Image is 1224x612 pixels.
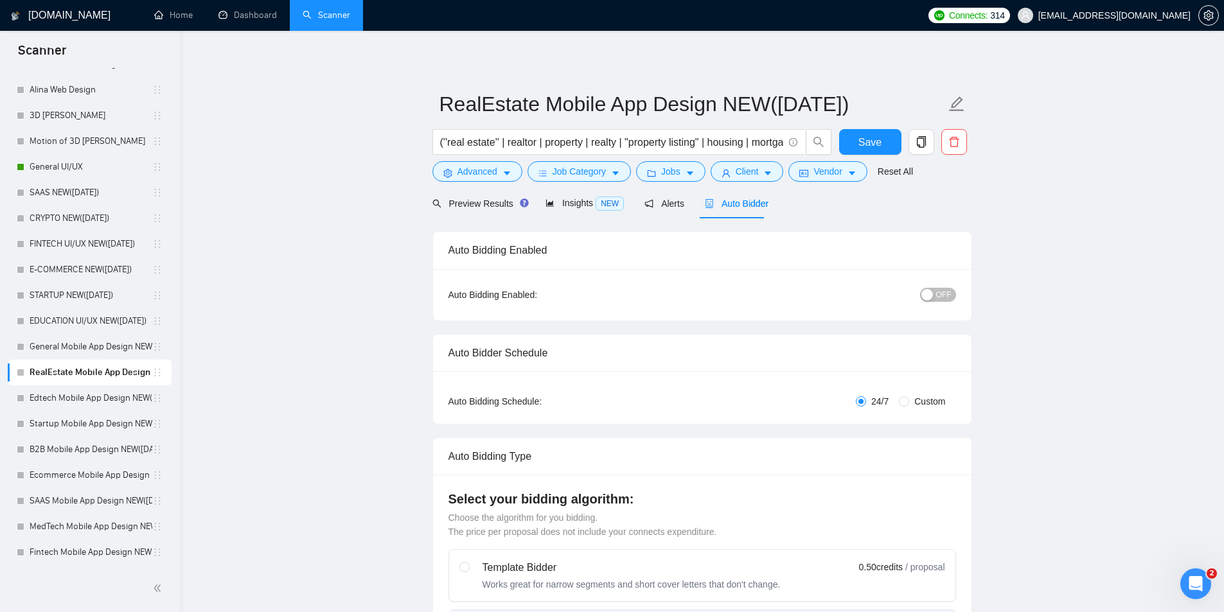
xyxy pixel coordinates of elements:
[948,96,965,112] span: edit
[152,239,163,249] span: holder
[30,360,152,385] a: RealEstate Mobile App Design NEW([DATE])
[711,161,784,182] button: userClientcaret-down
[936,288,952,302] span: OFF
[8,360,172,385] li: RealEstate Mobile App Design NEW(23.08.2025)
[152,521,163,532] span: holder
[545,198,554,207] span: area-chart
[8,77,172,103] li: Alina Web Design
[722,168,731,178] span: user
[483,578,781,591] div: Works great for narrow segments and short cover letters that don't change.
[152,496,163,506] span: holder
[443,168,452,178] span: setting
[448,335,956,371] div: Auto Bidder Schedule
[8,283,172,308] li: STARTUP NEW(23.08.2025)
[934,10,945,21] img: upwork-logo.png
[806,136,831,148] span: search
[661,164,680,179] span: Jobs
[788,161,867,182] button: idcardVendorcaret-down
[152,290,163,301] span: holder
[303,10,350,21] a: searchScanner
[483,560,781,575] div: Template Bidder
[8,308,172,334] li: EDUCATION UI/UX NEW(23.08.2025)
[30,180,152,205] a: SAAS NEW([DATE])
[30,488,152,514] a: SAAS Mobile App Design NEW([DATE])
[736,164,759,179] span: Client
[30,103,152,128] a: 3D [PERSON_NAME]
[909,136,934,148] span: copy
[152,110,163,121] span: holder
[1180,568,1211,599] iframe: Intercom live chat
[8,128,172,154] li: Motion of 3D Alex
[866,394,894,408] span: 24/7
[909,394,950,408] span: Custom
[8,411,172,437] li: Startup Mobile App Design NEW(23.08.2025)
[813,164,842,179] span: Vendor
[839,129,901,155] button: Save
[448,232,956,268] div: Auto Bidding Enabled
[8,437,172,462] li: B2B Mobile App Design NEW(23.08.2025)
[1199,10,1218,21] span: setting
[878,164,913,179] a: Reset All
[152,393,163,403] span: holder
[1198,10,1219,21] a: setting
[152,85,163,95] span: holder
[30,231,152,257] a: FINTECH UI/UX NEW([DATE])
[1198,5,1219,26] button: setting
[1021,11,1030,20] span: user
[705,199,714,208] span: robot
[647,168,656,178] span: folder
[439,88,946,120] input: Scanner name...
[152,162,163,172] span: holder
[545,198,624,208] span: Insights
[152,188,163,198] span: holder
[942,136,966,148] span: delete
[949,8,988,22] span: Connects:
[218,10,277,21] a: dashboardDashboard
[448,394,617,408] div: Auto Bidding Schedule:
[806,129,831,155] button: search
[30,334,152,360] a: General Mobile App Design NEW([DATE])
[644,198,684,209] span: Alerts
[30,283,152,308] a: STARTUP NEW([DATE])
[1207,568,1217,579] span: 2
[8,514,172,539] li: MedTech Mobile App Design NEW(23.08.2025)
[152,136,163,146] span: holder
[152,547,163,557] span: holder
[8,41,76,68] span: Scanner
[636,161,705,182] button: folderJobscaret-down
[30,385,152,411] a: Edtech Mobile App Design NEW([DATE])
[30,539,152,565] a: Fintech Mobile App Design NEW([DATE])
[8,488,172,514] li: SAAS Mobile App Design NEW(23.08.2025)
[30,257,152,283] a: E-COMMERCE NEW([DATE])
[858,134,882,150] span: Save
[30,462,152,488] a: Ecommerce Mobile App Design NEW([DATE])
[519,197,530,209] div: Tooltip anchor
[611,168,620,178] span: caret-down
[990,8,1004,22] span: 314
[8,334,172,360] li: General Mobile App Design NEW(23.08.2025)
[30,205,152,231] a: CRYPTO NEW([DATE])
[30,128,152,154] a: Motion of 3D [PERSON_NAME]
[502,168,511,178] span: caret-down
[440,134,783,150] input: Search Freelance Jobs...
[152,470,163,480] span: holder
[152,265,163,275] span: holder
[30,411,152,437] a: Startup Mobile App Design NEW([DATE])
[8,539,172,565] li: Fintech Mobile App Design NEW(23.08.2025)
[553,164,606,179] span: Job Category
[8,205,172,231] li: CRYPTO NEW(23.08.2025)
[538,168,547,178] span: bars
[705,198,768,209] span: Auto Bidder
[448,512,717,537] span: Choose the algorithm for you bidding. The price per proposal does not include your connects expen...
[152,316,163,326] span: holder
[789,138,797,146] span: info-circle
[8,103,172,128] li: 3D Alex
[30,308,152,334] a: EDUCATION UI/UX NEW([DATE])
[152,342,163,352] span: holder
[763,168,772,178] span: caret-down
[8,462,172,488] li: Ecommerce Mobile App Design NEW(23.08.2025)
[448,438,956,475] div: Auto Bidding Type
[847,168,856,178] span: caret-down
[596,197,624,211] span: NEW
[448,490,956,508] h4: Select your bidding algorithm:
